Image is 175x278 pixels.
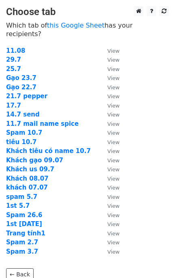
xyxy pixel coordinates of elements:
a: Khách tiêu có name 10.7 [6,147,91,155]
small: View [107,93,120,99]
a: 11.08 [6,47,25,54]
a: View [99,138,120,146]
a: View [99,239,120,246]
a: 11.7 mail name spice [6,120,79,127]
a: View [99,166,120,173]
small: View [107,185,120,191]
small: View [107,249,120,255]
small: View [107,57,120,63]
small: View [107,157,120,164]
a: View [99,65,120,73]
a: Spam 26.6 [6,211,43,219]
a: View [99,248,120,255]
small: View [107,203,120,209]
a: Spam 2.7 [6,239,38,246]
small: View [107,194,120,200]
small: View [107,176,120,182]
small: View [107,121,120,127]
small: View [107,75,120,81]
a: khách 07.07 [6,184,48,191]
small: View [107,221,120,227]
small: View [107,239,120,246]
small: View [107,148,120,154]
small: View [107,212,120,218]
a: 17.7 [6,102,21,109]
a: 14.7 send [6,111,40,118]
small: View [107,112,120,118]
a: Khách 08.07 [6,175,49,182]
small: View [107,103,120,109]
a: Spam 10.7 [6,129,43,136]
a: Gạo 23.7 [6,74,36,82]
a: this Google Sheet [47,22,105,29]
a: 21.7 pepper [6,93,47,100]
small: View [107,231,120,237]
a: View [99,211,120,219]
a: View [99,129,120,136]
a: View [99,157,120,164]
small: View [107,166,120,172]
small: View [107,48,120,54]
a: View [99,120,120,127]
small: View [107,130,120,136]
small: View [107,139,120,145]
a: tiêu 10.7 [6,138,36,146]
a: spam 5.7 [6,193,37,200]
a: View [99,47,120,54]
a: View [99,56,120,63]
a: Gạo 22.7 [6,84,36,91]
a: 1st [DATE] [6,220,42,228]
small: View [107,84,120,91]
a: View [99,230,120,237]
p: Which tab of has your recipients? [6,21,169,38]
a: View [99,102,120,109]
a: Khách us 09.7 [6,166,54,173]
a: View [99,193,120,200]
h3: Choose tab [6,6,169,18]
a: View [99,147,120,155]
a: View [99,220,120,228]
a: Khách gạo 09.07 [6,157,63,164]
a: 1st 5.7 [6,202,30,209]
a: View [99,175,120,182]
a: Spam 3.7 [6,248,38,255]
a: View [99,93,120,100]
a: 29.7 [6,56,21,63]
a: View [99,202,120,209]
a: View [99,111,120,118]
a: View [99,184,120,191]
a: View [99,84,120,91]
a: 25.7 [6,65,21,73]
a: View [99,74,120,82]
a: Trang tính1 [6,230,45,237]
small: View [107,66,120,72]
